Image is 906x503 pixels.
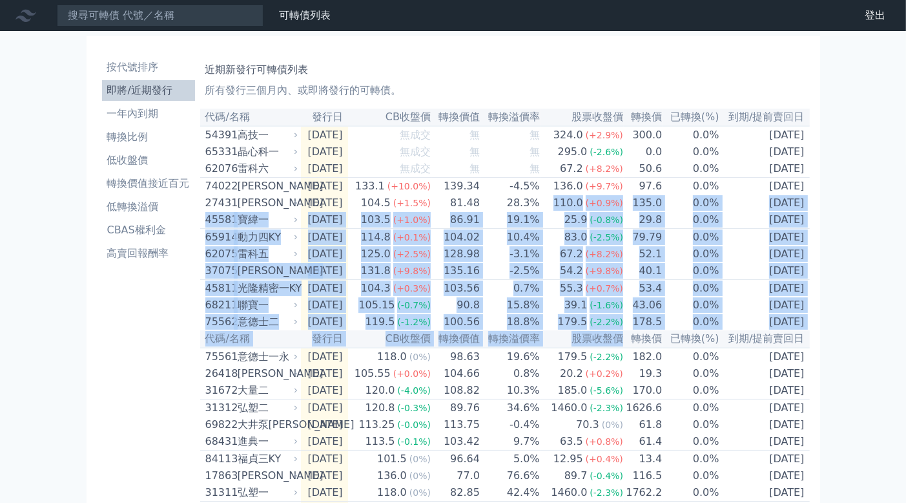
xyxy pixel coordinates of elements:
[205,161,234,177] div: 62076
[720,330,810,348] th: 到期/提前賣回日
[102,80,195,101] a: 即將/近期發行
[663,280,719,297] td: 0.0%
[548,400,590,416] div: 1460.0
[624,297,663,314] td: 43.06
[431,451,480,468] td: 96.64
[590,487,623,498] span: (-2.3%)
[102,199,195,215] li: 低轉換溢價
[720,297,810,314] td: [DATE]
[102,243,195,264] a: 高賣回報酬率
[205,314,234,330] div: 75562
[205,246,234,262] div: 62075
[551,195,586,211] div: 110.0
[530,162,540,175] span: 無
[301,467,348,484] td: [DATE]
[431,433,480,451] td: 103.42
[624,280,663,297] td: 53.4
[557,161,586,177] div: 67.2
[301,484,348,502] td: [DATE]
[590,403,623,413] span: (-2.3%)
[624,144,663,160] td: 0.0
[431,382,480,400] td: 108.82
[238,468,296,484] div: [PERSON_NAME]
[586,198,623,208] span: (+0.9%)
[624,348,663,365] td: 182.0
[530,145,540,158] span: 無
[663,109,719,126] th: 已轉換(%)
[586,249,623,259] span: (+8.2%)
[205,127,234,143] div: 54391
[205,383,234,398] div: 31672
[301,211,348,229] td: [DATE]
[551,178,586,194] div: 136.0
[205,212,234,228] div: 45581
[663,126,719,144] td: 0.0%
[663,246,719,262] td: 0.0%
[480,178,541,195] td: -4.5%
[624,126,663,144] td: 300.0
[301,229,348,246] td: [DATE]
[431,297,480,314] td: 90.8
[720,246,810,262] td: [DATE]
[279,9,331,21] a: 可轉債列表
[102,129,195,145] li: 轉換比例
[720,229,810,246] td: [DATE]
[102,220,195,241] a: CBAS權利金
[238,314,296,330] div: 意德士二
[551,127,586,143] div: 324.0
[102,153,195,168] li: 低收盤價
[431,400,480,417] td: 89.76
[480,433,541,451] td: 9.7%
[205,417,234,433] div: 69822
[301,382,348,400] td: [DATE]
[431,365,480,382] td: 104.66
[720,144,810,160] td: [DATE]
[586,454,623,464] span: (+0.4%)
[102,150,195,171] a: 低收盤價
[102,57,195,78] a: 按代號排序
[602,420,623,430] span: (0%)
[205,263,234,279] div: 37075
[301,330,348,348] th: 發行日
[431,262,480,280] td: 135.16
[624,246,663,262] td: 52.1
[238,281,296,296] div: 光隆精密一KY
[720,178,810,195] td: [DATE]
[562,297,590,313] div: 39.1
[375,485,409,500] div: 118.0
[238,297,296,313] div: 聯寶一
[431,484,480,502] td: 82.85
[205,83,805,98] p: 所有發行三個月內、或即將發行的可轉債。
[555,383,590,398] div: 185.0
[102,173,195,194] a: 轉換價值接近百元
[393,198,431,208] span: (+1.5%)
[205,178,234,194] div: 74022
[720,400,810,417] td: [DATE]
[238,349,296,365] div: 意德士一永
[238,161,296,177] div: 雷科六
[557,246,586,262] div: 67.2
[480,365,541,382] td: 0.8%
[624,467,663,484] td: 116.5
[431,416,480,433] td: 113.75
[548,485,590,500] div: 1460.0
[400,129,431,141] span: 無成交
[200,109,301,126] th: 代碼/名稱
[205,281,234,296] div: 45811
[200,330,301,348] th: 代碼/名稱
[480,195,541,211] td: 28.3%
[301,144,348,160] td: [DATE]
[431,211,480,229] td: 86.91
[358,230,393,245] div: 114.8
[238,366,296,381] div: [PERSON_NAME]
[301,160,348,178] td: [DATE]
[480,280,541,297] td: 0.7%
[238,485,296,500] div: 弘塑一
[562,212,590,228] div: 25.9
[469,145,480,158] span: 無
[102,59,195,75] li: 按代號排序
[720,451,810,468] td: [DATE]
[590,232,623,242] span: (-2.5%)
[551,451,586,467] div: 12.95
[663,297,719,314] td: 0.0%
